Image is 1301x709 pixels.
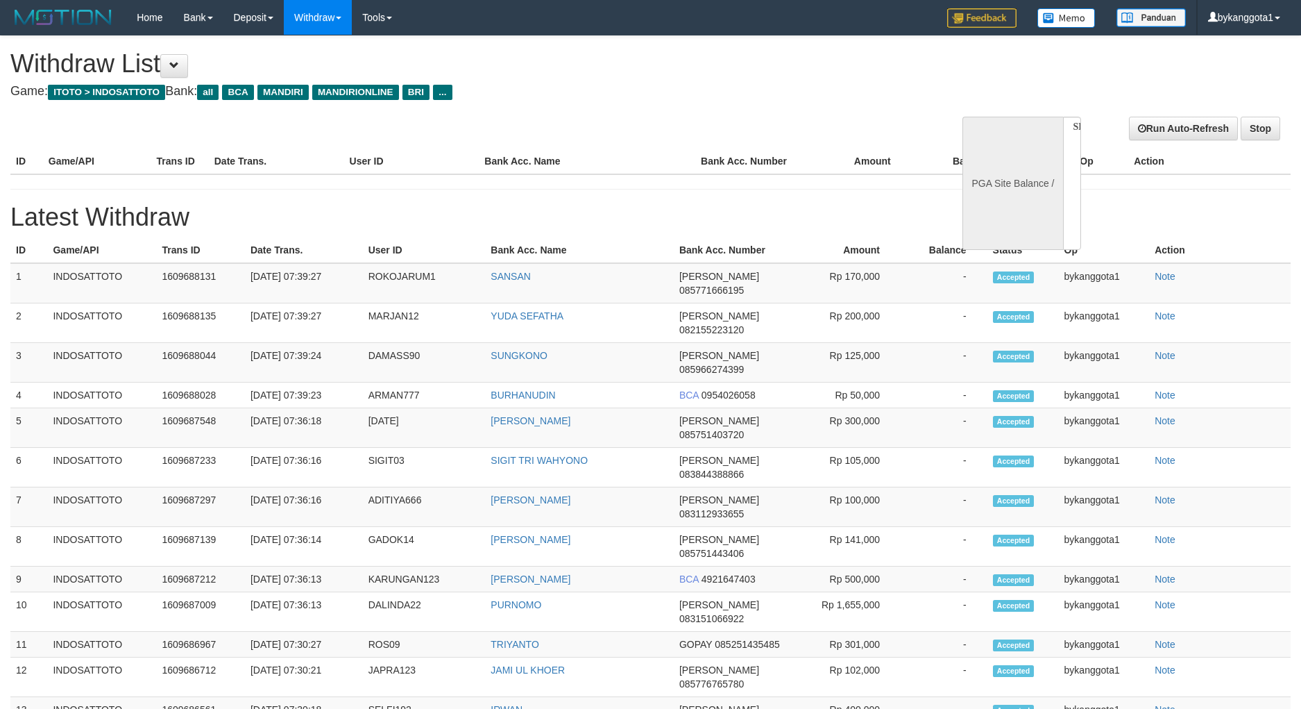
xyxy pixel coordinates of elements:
[1155,534,1175,545] a: Note
[993,495,1035,507] span: Accepted
[10,658,47,697] td: 12
[47,658,156,697] td: INDOSATTOTO
[679,364,744,375] span: 085966274399
[491,455,588,466] a: SIGIT TRI WAHYONO
[1155,415,1175,426] a: Note
[803,149,912,174] th: Amount
[10,85,853,99] h4: Game: Bank:
[363,527,486,567] td: GADOK14
[10,263,47,303] td: 1
[679,350,759,361] span: [PERSON_NAME]
[799,343,901,383] td: Rp 125,000
[679,324,744,335] span: 082155223120
[1059,487,1150,527] td: bykanggota1
[156,263,244,303] td: 1609688131
[43,149,151,174] th: Game/API
[10,487,47,527] td: 7
[901,237,987,263] th: Balance
[901,527,987,567] td: -
[245,448,363,487] td: [DATE] 07:36:16
[679,469,744,480] span: 083844388866
[901,567,987,592] td: -
[47,632,156,658] td: INDOSATTOTO
[156,408,244,448] td: 1609687548
[701,574,756,585] span: 4921647403
[901,303,987,343] td: -
[679,494,759,506] span: [PERSON_NAME]
[799,383,901,408] td: Rp 50,000
[151,149,209,174] th: Trans ID
[156,567,244,592] td: 1609687212
[209,149,344,174] th: Date Trans.
[679,415,759,426] span: [PERSON_NAME]
[10,343,47,383] td: 3
[674,237,799,263] th: Bank Acc. Number
[10,592,47,632] td: 10
[1155,574,1175,585] a: Note
[10,527,47,567] td: 8
[799,487,901,527] td: Rp 100,000
[10,237,47,263] th: ID
[47,408,156,448] td: INDOSATTOTO
[993,600,1035,612] span: Accepted
[156,343,244,383] td: 1609688044
[245,237,363,263] th: Date Trans.
[901,263,987,303] td: -
[679,285,744,296] span: 085771666195
[901,383,987,408] td: -
[363,592,486,632] td: DALINDA22
[679,508,744,519] span: 083112933655
[901,658,987,697] td: -
[799,632,901,658] td: Rp 301,000
[799,592,901,632] td: Rp 1,655,000
[363,567,486,592] td: KARUNGAN123
[344,149,479,174] th: User ID
[47,567,156,592] td: INDOSATTOTO
[491,534,570,545] a: [PERSON_NAME]
[1059,383,1150,408] td: bykanggota1
[363,263,486,303] td: ROKOJARUM1
[1037,8,1096,28] img: Button%20Memo.svg
[987,237,1059,263] th: Status
[245,632,363,658] td: [DATE] 07:30:27
[1155,271,1175,282] a: Note
[679,390,699,401] span: BCA
[947,8,1017,28] img: Feedback.jpg
[197,85,219,100] span: all
[491,494,570,506] a: [PERSON_NAME]
[245,527,363,567] td: [DATE] 07:36:14
[47,303,156,343] td: INDOSATTOTO
[491,665,565,676] a: JAMI UL KHOER
[679,429,744,440] span: 085751403720
[1155,310,1175,322] a: Note
[10,50,853,78] h1: Withdraw List
[363,632,486,658] td: ROS09
[156,303,244,343] td: 1609688135
[47,343,156,383] td: INDOSATTOTO
[48,85,165,100] span: ITOTO > INDOSATTOTO
[491,639,539,650] a: TRIYANTO
[1155,599,1175,610] a: Note
[901,343,987,383] td: -
[156,487,244,527] td: 1609687297
[156,632,244,658] td: 1609686967
[901,487,987,527] td: -
[799,237,901,263] th: Amount
[491,599,541,610] a: PURNOMO
[245,263,363,303] td: [DATE] 07:39:27
[799,567,901,592] td: Rp 500,000
[433,85,452,100] span: ...
[1059,408,1150,448] td: bykanggota1
[799,448,901,487] td: Rp 105,000
[10,383,47,408] td: 4
[245,343,363,383] td: [DATE] 07:39:24
[10,408,47,448] td: 5
[10,203,1291,231] h1: Latest Withdraw
[679,271,759,282] span: [PERSON_NAME]
[715,639,779,650] span: 085251435485
[993,311,1035,323] span: Accepted
[10,7,116,28] img: MOTION_logo.png
[363,448,486,487] td: SIGIT03
[156,658,244,697] td: 1609686712
[1059,263,1150,303] td: bykanggota1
